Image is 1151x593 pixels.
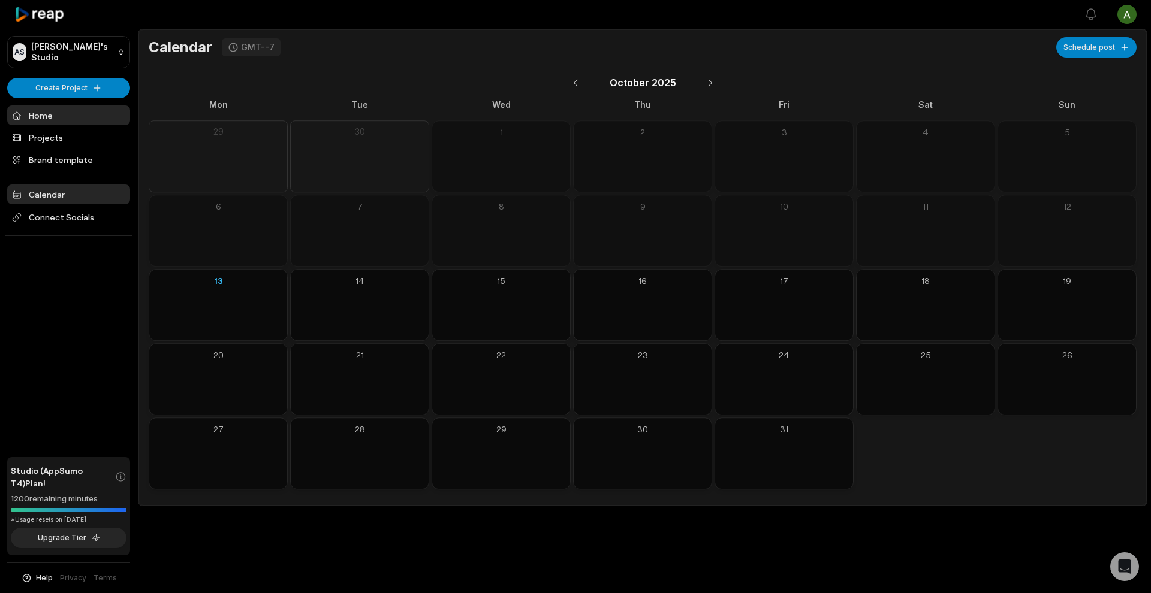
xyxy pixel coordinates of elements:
div: Sat [856,98,995,111]
p: [PERSON_NAME]'s Studio [31,41,113,63]
div: 5 [1003,126,1131,138]
a: Brand template [7,150,130,170]
div: Wed [432,98,571,111]
div: 30 [296,126,424,138]
button: Upgrade Tier [11,528,126,548]
div: 12 [1003,200,1131,213]
a: Privacy [60,573,86,583]
h1: Calendar [149,38,212,56]
div: AS [13,43,26,61]
div: 1 [437,126,565,138]
div: *Usage resets on [DATE] [11,515,126,524]
div: Sun [998,98,1137,111]
div: 2 [578,126,707,138]
div: 10 [720,200,848,213]
span: Connect Socials [7,207,130,228]
div: GMT--7 [241,42,275,53]
a: Home [7,105,130,125]
div: Fri [715,98,854,111]
span: October 2025 [610,75,676,90]
div: 4 [861,126,990,138]
a: Calendar [7,184,130,204]
div: 9 [578,200,707,213]
a: Terms [94,573,117,583]
div: 6 [154,200,282,213]
div: Open Intercom Messenger [1110,552,1139,581]
button: Create Project [7,78,130,98]
div: 11 [861,200,990,213]
div: Mon [149,98,288,111]
div: 1200 remaining minutes [11,493,126,505]
button: Schedule post [1056,37,1137,58]
div: 8 [437,200,565,213]
div: Thu [573,98,712,111]
a: Projects [7,128,130,147]
button: Help [21,573,53,583]
div: 7 [296,200,424,213]
div: 3 [720,126,848,138]
span: Studio (AppSumo T4) Plan! [11,464,115,489]
div: Tue [290,98,429,111]
div: 29 [154,126,282,138]
span: Help [36,573,53,583]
